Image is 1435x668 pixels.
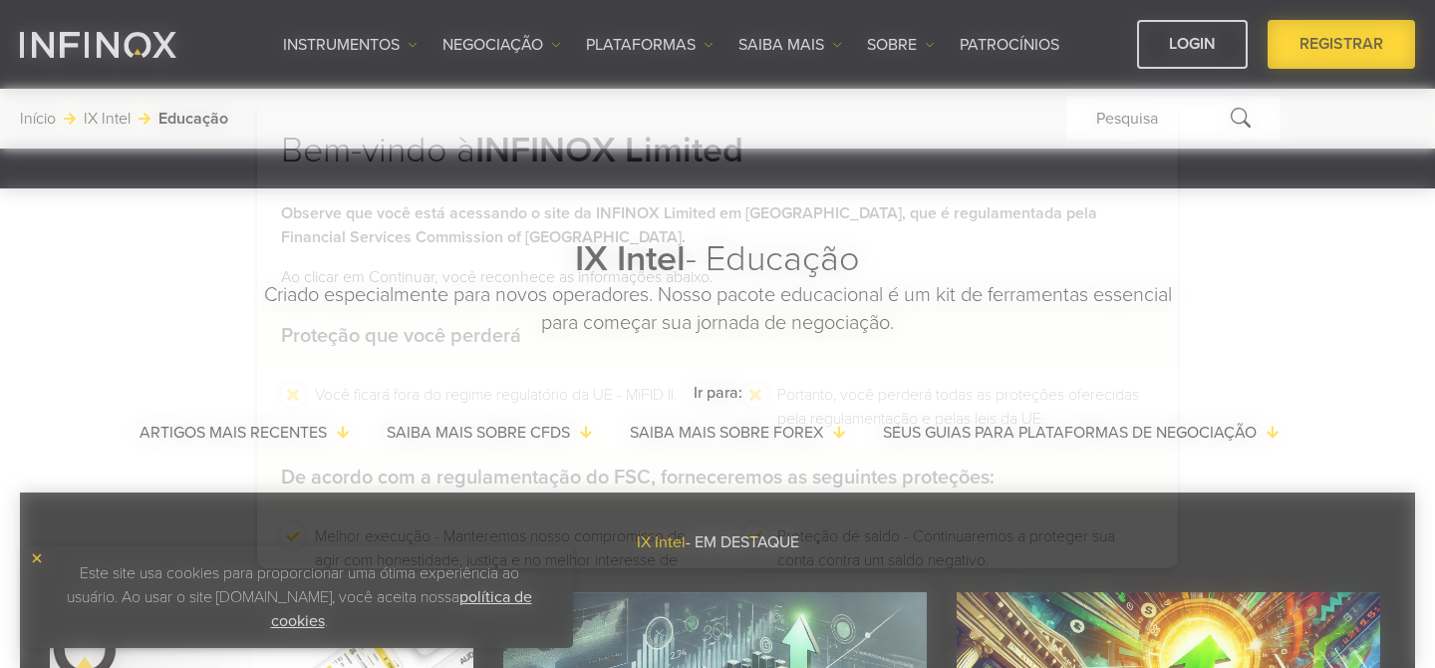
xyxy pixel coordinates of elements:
strong: Observe que você está acessando o site da INFINOX Limited em [GEOGRAPHIC_DATA], que é regulamenta... [281,203,1097,247]
p: Ao clicar em Continuar, você reconhece as informações abaixo. [281,265,1154,289]
li: Você ficará fora do regime regulatório da UE - MiFID II. [315,383,677,431]
li: Melhor execução - Manteremos nosso compromisso de agir com honestidade, justiça e no melhor inter... [315,524,692,620]
strong: De acordo com a regulamentação do FSC, forneceremos as seguintes proteções: [281,466,995,490]
li: Proteção de saldo - Continuaremos a proteger sua conta contra um saldo negativo. [777,524,1154,620]
strong: Proteção que você perderá [281,324,521,348]
h2: Bem-vindo à [281,129,1154,202]
strong: INFINOX Limited [475,129,743,171]
li: Portanto, você perderá todas as proteções oferecidas pela regulamentação e pelas leis da UE. [777,383,1154,431]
